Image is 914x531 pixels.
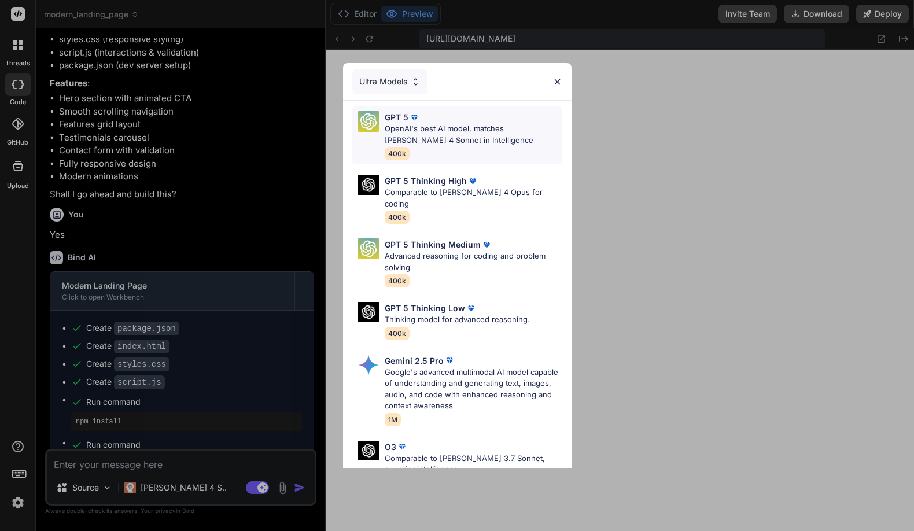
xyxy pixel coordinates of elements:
[352,69,427,94] div: Ultra Models
[411,77,421,87] img: Pick Models
[358,355,379,375] img: Pick Models
[385,211,410,224] span: 400k
[385,453,562,475] p: Comparable to [PERSON_NAME] 3.7 Sonnet, superior intelligence
[396,441,408,452] img: premium
[358,441,379,461] img: Pick Models
[358,238,379,259] img: Pick Models
[444,355,455,366] img: premium
[358,302,379,322] img: Pick Models
[385,123,562,146] p: OpenAI's best AI model, matches [PERSON_NAME] 4 Sonnet in Intelligence
[385,441,396,453] p: O3
[358,175,379,195] img: Pick Models
[385,302,465,314] p: GPT 5 Thinking Low
[385,367,562,412] p: Google's advanced multimodal AI model capable of understanding and generating text, images, audio...
[481,239,492,250] img: premium
[385,355,444,367] p: Gemini 2.5 Pro
[385,250,562,273] p: Advanced reasoning for coding and problem solving
[385,111,408,123] p: GPT 5
[385,187,562,209] p: Comparable to [PERSON_NAME] 4 Opus for coding
[465,303,477,314] img: premium
[552,77,562,87] img: close
[385,314,530,326] p: Thinking model for advanced reasoning.
[385,147,410,160] span: 400k
[385,238,481,250] p: GPT 5 Thinking Medium
[467,175,478,187] img: premium
[385,175,467,187] p: GPT 5 Thinking High
[385,327,410,340] span: 400k
[408,112,420,123] img: premium
[385,413,401,426] span: 1M
[385,274,410,287] span: 400k
[358,111,379,132] img: Pick Models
